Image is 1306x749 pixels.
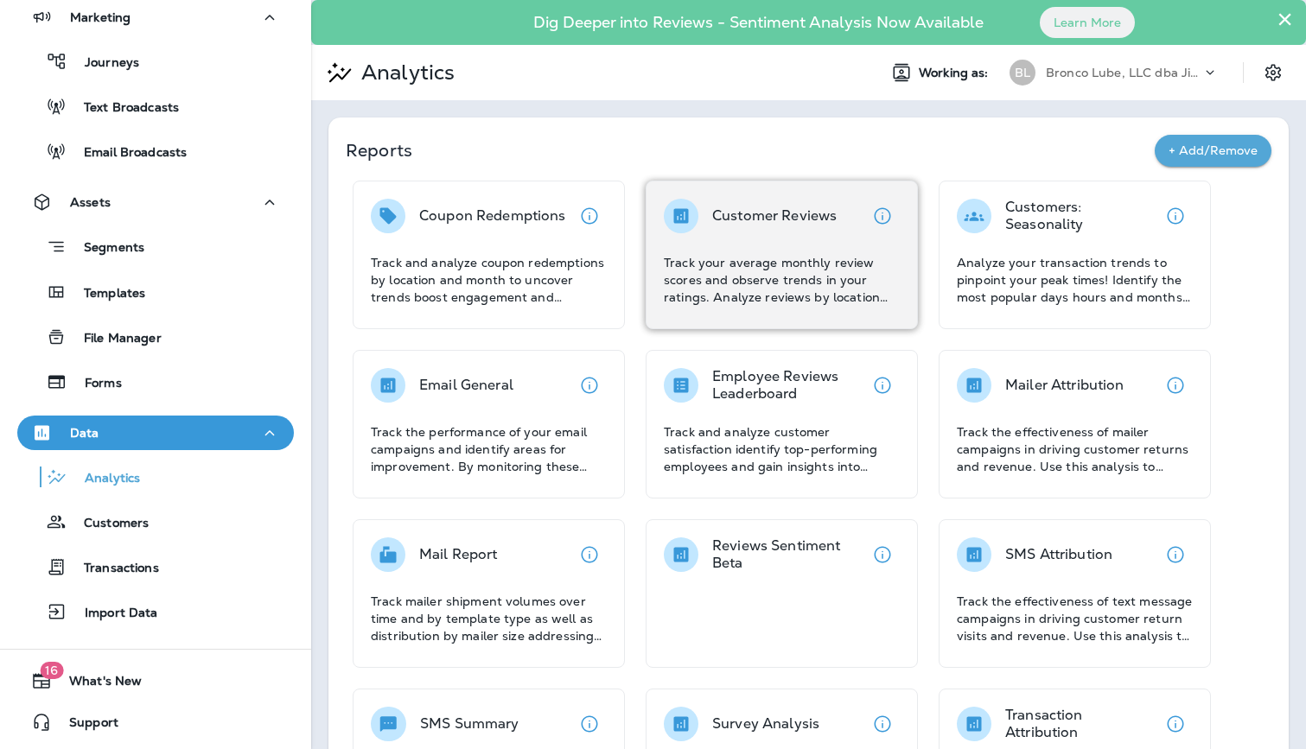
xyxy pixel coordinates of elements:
p: Survey Analysis [712,715,819,733]
button: Text Broadcasts [17,88,294,124]
button: View details [1158,537,1193,572]
button: View details [865,368,900,403]
button: Forms [17,364,294,400]
p: Text Broadcasts [67,100,179,117]
button: Templates [17,274,294,310]
button: Journeys [17,43,294,79]
button: View details [865,537,900,572]
p: Email Broadcasts [67,145,187,162]
p: Customers: Seasonality [1005,199,1158,233]
button: View details [865,707,900,741]
p: Reports [346,138,1155,162]
p: Customers [67,516,149,532]
button: View details [572,199,607,233]
p: File Manager [67,331,162,347]
div: BL [1010,60,1035,86]
p: Analytics [67,471,140,487]
p: Track and analyze customer satisfaction identify top-performing employees and gain insights into ... [664,423,900,475]
button: + Add/Remove [1155,135,1271,167]
button: Support [17,705,294,739]
p: Templates [67,286,145,302]
button: View details [1158,368,1193,403]
p: Analyze your transaction trends to pinpoint your peak times! Identify the most popular days hours... [957,254,1193,306]
p: Data [70,426,99,440]
p: Track the effectiveness of mailer campaigns in driving customer returns and revenue. Use this ana... [957,423,1193,475]
p: Customer Reviews [712,207,837,225]
p: Coupon Redemptions [419,207,566,225]
button: Settings [1258,57,1289,88]
span: Working as: [919,66,992,80]
p: Import Data [67,606,158,622]
p: SMS Summary [420,715,519,733]
p: Employee Reviews Leaderboard [712,368,865,403]
button: View details [572,368,607,403]
button: Learn More [1040,7,1135,38]
button: Analytics [17,459,294,495]
button: Customers [17,504,294,540]
p: Track your average monthly review scores and observe trends in your ratings. Analyze reviews by l... [664,254,900,306]
p: Reviews Sentiment Beta [712,537,865,572]
button: View details [572,707,607,741]
p: Bronco Lube, LLC dba Jiffy Lube [1046,66,1201,79]
p: Track mailer shipment volumes over time and by template type as well as distribution by mailer si... [371,593,607,644]
p: Analytics [354,60,455,86]
p: Forms [67,376,122,392]
button: Import Data [17,593,294,630]
p: Marketing [70,10,131,24]
button: Transactions [17,549,294,585]
button: Assets [17,185,294,219]
p: Mail Report [419,546,498,563]
p: Track the effectiveness of text message campaigns in driving customer return visits and revenue. ... [957,593,1193,644]
p: Journeys [67,55,139,72]
p: Segments [67,240,144,257]
button: Email Broadcasts [17,133,294,169]
button: View details [1158,707,1193,741]
p: Dig Deeper into Reviews - Sentiment Analysis Now Available [483,20,1034,25]
button: Segments [17,228,294,265]
span: Support [52,715,118,736]
button: View details [865,199,900,233]
button: Data [17,416,294,450]
span: What's New [52,674,142,695]
button: 16What's New [17,663,294,698]
p: Track the performance of your email campaigns and identify areas for improvement. By monitoring t... [371,423,607,475]
button: View details [572,537,607,572]
span: 16 [40,662,63,679]
p: Transaction Attribution [1005,707,1158,741]
p: Track and analyze coupon redemptions by location and month to uncover trends boost engagement and... [371,254,607,306]
p: Mailer Attribution [1005,377,1124,394]
button: File Manager [17,319,294,355]
p: SMS Attribution [1005,546,1112,563]
p: Assets [70,195,111,209]
button: Close [1277,5,1293,33]
p: Email General [419,377,513,394]
p: Transactions [67,561,159,577]
button: View details [1158,199,1193,233]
